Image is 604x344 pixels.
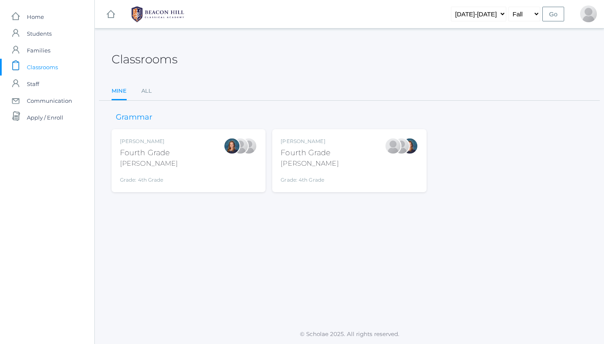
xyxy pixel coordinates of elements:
[112,83,127,101] a: Mine
[27,59,58,76] span: Classrooms
[281,138,338,145] div: [PERSON_NAME]
[27,109,63,126] span: Apply / Enroll
[385,138,401,154] div: Lydia Chaffin
[120,138,178,145] div: [PERSON_NAME]
[141,83,152,99] a: All
[281,172,338,184] div: Grade: 4th Grade
[232,138,249,154] div: Lydia Chaffin
[27,25,52,42] span: Students
[27,8,44,25] span: Home
[95,330,604,338] p: © Scholae 2025. All rights reserved.
[112,113,156,122] h3: Grammar
[120,147,178,159] div: Fourth Grade
[281,147,338,159] div: Fourth Grade
[281,159,338,169] div: [PERSON_NAME]
[120,159,178,169] div: [PERSON_NAME]
[224,138,240,154] div: Ellie Bradley
[27,92,72,109] span: Communication
[393,138,410,154] div: Heather Porter
[120,172,178,184] div: Grade: 4th Grade
[27,42,50,59] span: Families
[112,53,177,66] h2: Classrooms
[27,76,39,92] span: Staff
[580,5,597,22] div: Lydia Chaffin
[126,4,189,25] img: BHCALogos-05-308ed15e86a5a0abce9b8dd61676a3503ac9727e845dece92d48e8588c001991.png
[542,7,564,21] input: Go
[401,138,418,154] div: Ellie Bradley
[240,138,257,154] div: Heather Porter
